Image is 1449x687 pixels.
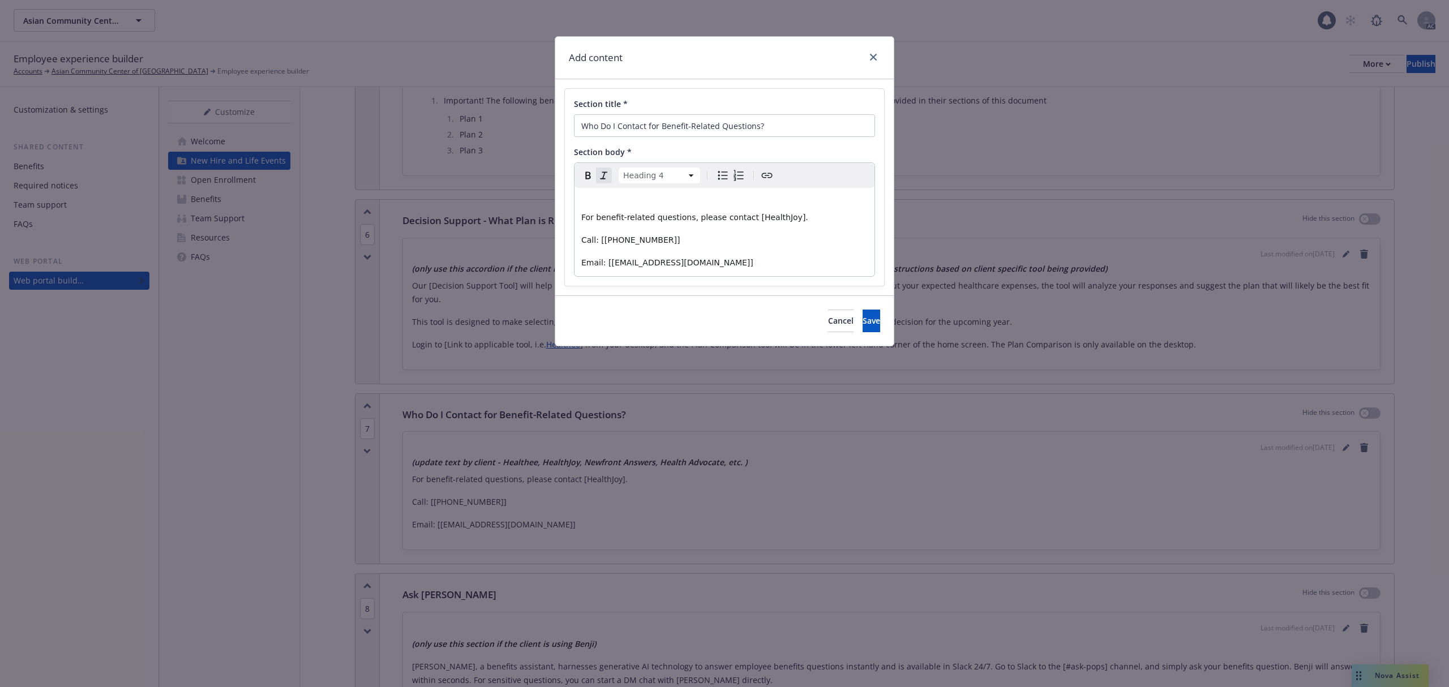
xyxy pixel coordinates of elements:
[715,168,731,183] button: Bulleted list
[867,50,880,64] a: close
[828,310,854,332] button: Cancel
[759,168,775,183] button: Create link
[863,310,880,332] button: Save
[863,315,880,326] span: Save
[596,168,612,183] button: Remove italic
[580,168,596,183] button: Bold
[575,188,874,276] div: editable markdown
[574,98,628,109] span: Section title *
[619,168,700,183] button: Block type
[731,168,747,183] button: Numbered list
[581,235,680,244] span: Call: [[PHONE_NUMBER]]
[574,147,632,157] span: Section body *
[574,114,875,137] input: Add title here
[581,213,808,222] span: For benefit-related questions, please contact [HealthJoy].
[569,50,623,65] h1: Add content
[581,258,753,267] span: Email: [[EMAIL_ADDRESS][DOMAIN_NAME]]
[715,168,747,183] div: toggle group
[828,315,854,326] span: Cancel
